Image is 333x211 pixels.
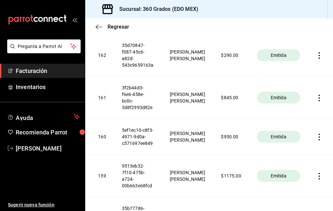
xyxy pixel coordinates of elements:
[18,43,70,50] span: Pregunta a Parrot AI
[90,76,114,119] th: 161
[8,201,80,208] span: Sugerir nueva función
[114,34,162,76] th: 35d70847-f087-45c6-a82d-543c9659163a
[90,119,114,154] th: 160
[90,34,114,76] th: 162
[162,76,213,119] th: [PERSON_NAME] [PERSON_NAME]
[16,113,71,121] span: Ayuda
[213,34,249,76] th: $ 290.00
[7,39,81,53] button: Pregunta a Parrot AI
[162,119,213,154] th: [PERSON_NAME] [PERSON_NAME]
[16,144,80,153] span: [PERSON_NAME]
[16,66,80,75] span: Facturación
[162,155,213,197] th: [PERSON_NAME] [PERSON_NAME]
[213,76,249,119] th: $ 845.00
[108,24,129,30] span: Regresar
[96,24,129,30] button: Regresar
[268,52,289,59] span: Emitida
[162,34,213,76] th: [PERSON_NAME] [PERSON_NAME]
[114,5,198,13] h3: Sucursal: 360 Grados (EDO MEX)
[72,17,77,22] button: open_drawer_menu
[268,173,289,179] span: Emitida
[213,119,249,154] th: $ 950.00
[16,128,80,137] span: Recomienda Parrot
[268,133,289,140] span: Emitida
[114,119,162,154] th: 5ef1ec10-c8f3-4971-9d0a-c571697ee849
[5,48,81,55] a: Pregunta a Parrot AI
[114,155,162,197] th: 9513eb32-7f10-475b-a724-00b663e68fcd
[213,155,249,197] th: $ 1175.00
[114,76,162,119] th: 3f2b44d3-f6e6-458e-bc0c-3d8f2993d82e
[268,94,289,101] span: Emitida
[90,155,114,197] th: 159
[16,82,80,91] span: Inventarios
